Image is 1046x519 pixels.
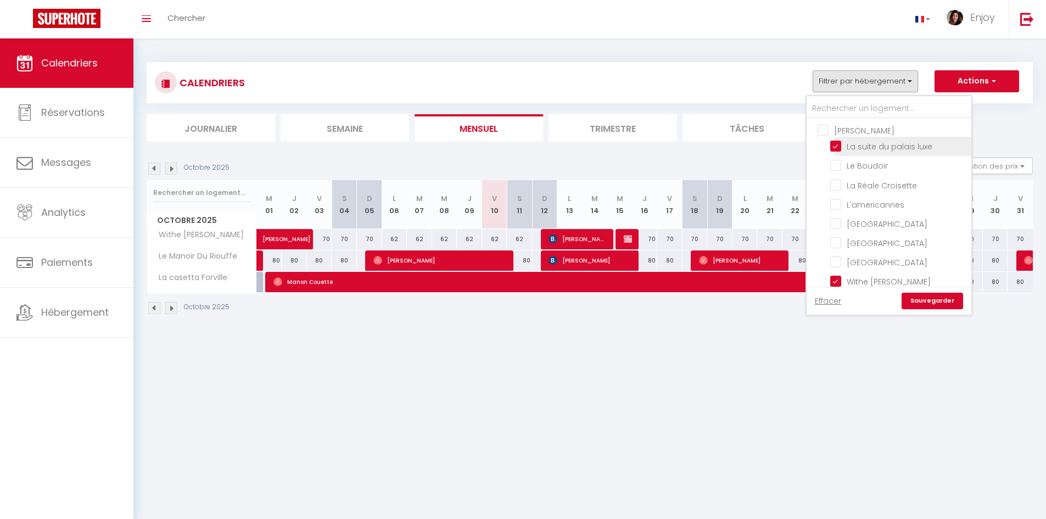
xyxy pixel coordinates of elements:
[407,180,432,229] th: 07
[262,223,313,244] span: [PERSON_NAME]
[41,105,105,119] span: Réservations
[707,180,732,229] th: 19
[717,193,723,204] abbr: D
[367,193,372,204] abbr: D
[1008,229,1033,249] div: 70
[549,114,677,141] li: Trimestre
[441,193,448,204] abbr: M
[993,193,998,204] abbr: J
[147,213,256,228] span: Octobre 2025
[782,250,808,271] div: 80
[617,193,623,204] abbr: M
[357,180,382,229] th: 05
[813,70,918,92] button: Filtrer par hébergement
[1008,272,1033,292] div: 80
[184,163,230,173] p: Octobre 2025
[432,180,457,229] th: 08
[1008,180,1033,229] th: 31
[815,295,841,307] a: Effacer
[935,70,1019,92] button: Actions
[632,180,657,229] th: 16
[983,229,1008,249] div: 70
[806,95,972,316] div: Filtrer par hébergement
[382,180,407,229] th: 06
[549,250,633,271] span: [PERSON_NAME]
[549,228,607,249] span: [PERSON_NAME]
[782,229,808,249] div: 70
[657,229,683,249] div: 70
[732,229,758,249] div: 70
[847,219,927,230] span: [GEOGRAPHIC_DATA]
[667,193,672,204] abbr: V
[273,271,837,292] span: Manon Couette
[732,180,758,229] th: 20
[41,305,109,319] span: Hébergement
[407,229,432,249] div: 62
[699,250,783,271] span: [PERSON_NAME]
[542,193,547,204] abbr: D
[743,193,747,204] abbr: L
[582,180,607,229] th: 14
[757,180,782,229] th: 21
[467,193,472,204] abbr: J
[373,250,508,271] span: [PERSON_NAME]
[507,180,532,229] th: 11
[482,229,507,249] div: 62
[692,193,697,204] abbr: S
[257,229,282,250] a: [PERSON_NAME]
[657,250,683,271] div: 80
[432,229,457,249] div: 62
[281,114,409,141] li: Semaine
[1018,193,1023,204] abbr: V
[457,180,482,229] th: 09
[492,193,497,204] abbr: V
[683,114,811,141] li: Tâches
[792,193,798,204] abbr: M
[332,250,357,271] div: 80
[657,180,683,229] th: 17
[951,158,1033,174] button: Gestion des prix
[393,193,396,204] abbr: L
[33,9,100,28] img: Super Booking
[307,250,332,271] div: 80
[507,250,532,271] div: 80
[983,272,1008,292] div: 80
[847,199,904,210] span: L'americannes
[683,180,708,229] th: 18
[282,180,307,229] th: 02
[332,180,357,229] th: 04
[266,193,272,204] abbr: M
[357,229,382,249] div: 70
[767,193,773,204] abbr: M
[41,255,93,269] span: Paiements
[757,229,782,249] div: 70
[707,229,732,249] div: 70
[507,229,532,249] div: 62
[632,229,657,249] div: 70
[41,56,98,70] span: Calendriers
[292,193,297,204] abbr: J
[632,250,657,271] div: 80
[41,205,86,219] span: Analytics
[184,302,230,312] p: Octobre 2025
[149,250,240,263] span: Le Manoir Du Riouffe
[902,293,963,309] a: Sauvegarder
[41,155,91,169] span: Messages
[683,229,708,249] div: 70
[557,180,583,229] th: 13
[983,180,1008,229] th: 30
[153,183,250,203] input: Rechercher un logement...
[415,114,543,141] li: Mensuel
[970,10,995,24] span: Enjoy
[532,180,557,229] th: 12
[342,193,347,204] abbr: S
[317,193,322,204] abbr: V
[282,250,307,271] div: 80
[591,193,598,204] abbr: M
[947,10,963,25] img: ...
[983,250,1008,271] div: 80
[257,250,282,271] div: 80
[607,180,633,229] th: 15
[257,180,282,229] th: 01
[149,272,230,284] span: La casetta Forville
